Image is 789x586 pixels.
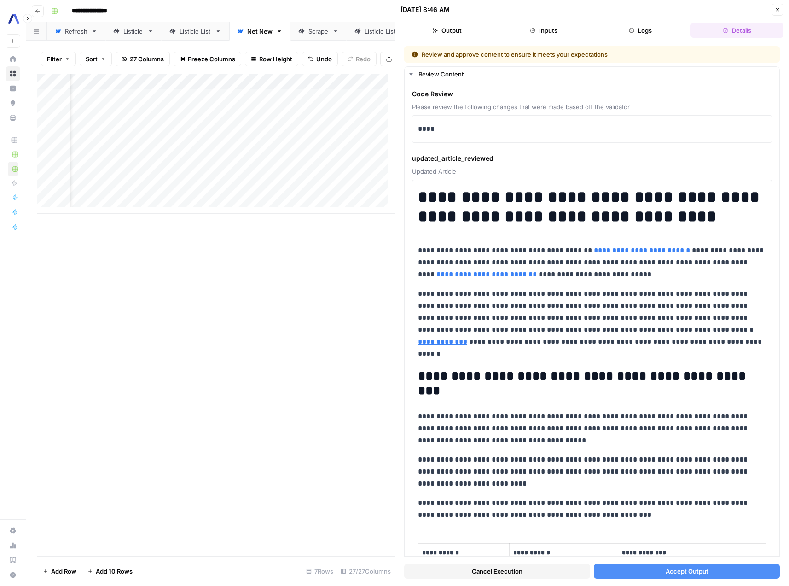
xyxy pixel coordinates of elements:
span: Accept Output [666,567,708,576]
button: Redo [342,52,377,66]
a: Opportunities [6,96,20,111]
span: Redo [356,54,371,64]
button: Workspace: AssemblyAI [6,7,20,30]
a: Your Data [6,111,20,125]
div: Listicle List [180,27,211,36]
span: Undo [316,54,332,64]
a: Insights [6,81,20,96]
button: Add 10 Rows [82,564,138,579]
span: Freeze Columns [188,54,235,64]
a: Learning Hub [6,553,20,568]
button: 27 Columns [116,52,170,66]
span: Please review the following changes that were made based off the validator [412,102,772,111]
span: Add 10 Rows [96,567,133,576]
a: Browse [6,66,20,81]
a: Net New [229,22,290,41]
span: 27 Columns [130,54,164,64]
span: updated_article_reviewed [412,154,772,163]
div: [DATE] 8:46 AM [400,5,450,14]
a: Home [6,52,20,66]
span: Updated Article [412,167,772,176]
div: Net New [247,27,273,36]
button: Inputs [497,23,590,38]
button: Sort [80,52,112,66]
div: Listicle [123,27,144,36]
div: Listicle List v2 [365,27,405,36]
div: Review Content [418,70,774,79]
button: Details [690,23,783,38]
button: Output [400,23,493,38]
button: Undo [302,52,338,66]
a: Settings [6,523,20,538]
div: 27/27 Columns [337,564,394,579]
a: Listicle List [162,22,229,41]
a: Scrape [290,22,347,41]
button: Filter [41,52,76,66]
img: AssemblyAI Logo [6,11,22,27]
a: Listicle [105,22,162,41]
div: Refresh [65,27,87,36]
span: Filter [47,54,62,64]
button: Accept Output [594,564,780,579]
a: Listicle List v2 [347,22,423,41]
span: Add Row [51,567,76,576]
button: Freeze Columns [174,52,241,66]
a: Refresh [47,22,105,41]
button: Review Content [405,67,779,82]
a: Usage [6,538,20,553]
div: Scrape [308,27,329,36]
span: Cancel Execution [472,567,522,576]
span: Row Height [259,54,292,64]
div: Review and approve content to ensure it meets your expectations [412,50,690,59]
button: Cancel Execution [404,564,590,579]
button: Logs [594,23,687,38]
div: 7 Rows [302,564,337,579]
span: Code Review [412,89,772,99]
button: Row Height [245,52,298,66]
button: Add Row [37,564,82,579]
span: Sort [86,54,98,64]
button: Help + Support [6,568,20,582]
